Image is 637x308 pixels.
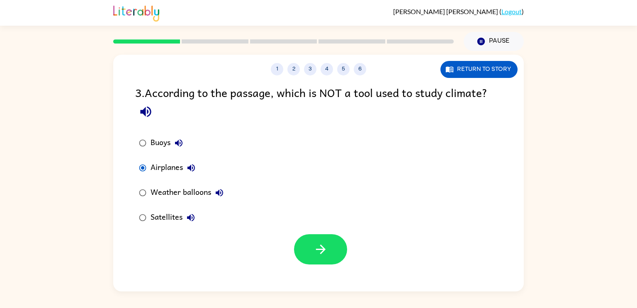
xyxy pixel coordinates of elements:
[337,63,350,75] button: 5
[182,209,199,226] button: Satellites
[183,160,199,176] button: Airplanes
[393,7,499,15] span: [PERSON_NAME] [PERSON_NAME]
[287,63,300,75] button: 2
[393,7,524,15] div: ( )
[135,84,502,122] div: 3 . According to the passage, which is NOT a tool used to study climate?
[354,63,366,75] button: 6
[321,63,333,75] button: 4
[151,135,187,151] div: Buoys
[211,184,228,201] button: Weather balloons
[304,63,316,75] button: 3
[113,3,159,22] img: Literably
[464,32,524,51] button: Pause
[501,7,522,15] a: Logout
[151,184,228,201] div: Weather balloons
[170,135,187,151] button: Buoys
[151,209,199,226] div: Satellites
[271,63,283,75] button: 1
[440,61,518,78] button: Return to story
[151,160,199,176] div: Airplanes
